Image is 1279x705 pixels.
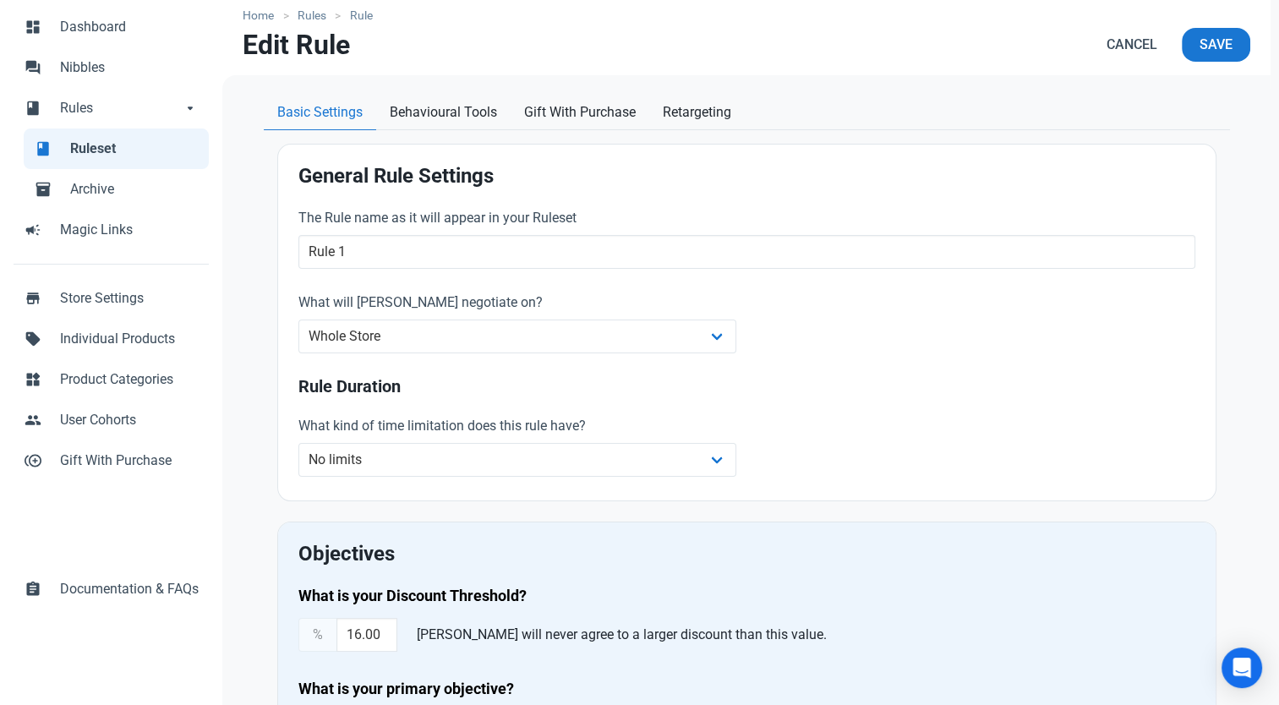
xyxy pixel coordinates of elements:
a: forumNibbles [14,47,209,88]
a: bookRuleset [24,128,209,169]
span: book [35,139,52,156]
span: campaign [25,220,41,237]
a: assignmentDocumentation & FAQs [14,569,209,609]
button: Save [1182,28,1250,62]
span: arrow_drop_down [182,98,199,115]
label: What kind of time limitation does this rule have? [298,416,737,436]
span: Behavioural Tools [390,102,497,123]
h3: Rule Duration [298,377,1195,396]
span: Cancel [1107,35,1157,55]
span: Rules [60,98,182,118]
a: Home [243,7,282,25]
a: Rules [289,7,336,25]
span: Gift With Purchase [60,451,199,471]
a: sellIndividual Products [14,319,209,359]
span: Archive [70,179,199,199]
a: widgetsProduct Categories [14,359,209,400]
span: Product Categories [60,369,199,390]
span: Gift With Purchase [524,102,636,123]
span: Save [1200,35,1233,55]
a: Cancel [1089,28,1175,62]
a: dashboardDashboard [14,7,209,47]
span: forum [25,57,41,74]
a: bookRulesarrow_drop_down [14,88,209,128]
a: storeStore Settings [14,278,209,319]
div: Open Intercom Messenger [1222,648,1262,688]
label: What will [PERSON_NAME] negotiate on? [298,292,737,313]
span: inventory_2 [35,179,52,196]
span: Basic Settings [277,102,363,123]
span: dashboard [25,17,41,34]
span: people [25,410,41,427]
label: The Rule name as it will appear in your Ruleset [298,208,1195,228]
span: Dashboard [60,17,199,37]
span: Documentation & FAQs [60,579,199,599]
a: peopleUser Cohorts [14,400,209,440]
span: User Cohorts [60,410,199,430]
span: Store Settings [60,288,199,309]
a: campaignMagic Links [14,210,209,250]
a: control_point_duplicateGift With Purchase [14,440,209,481]
span: Retargeting [663,102,731,123]
div: [PERSON_NAME] will never agree to a larger discount than this value. [410,618,834,652]
h1: Edit Rule [243,30,350,60]
span: Individual Products [60,329,199,349]
h2: General Rule Settings [298,165,1195,188]
h4: What is your primary objective? [298,679,1195,699]
span: Nibbles [60,57,199,78]
span: assignment [25,579,41,596]
span: Magic Links [60,220,199,240]
h4: What is your Discount Threshold? [298,586,1195,606]
span: store [25,288,41,305]
a: inventory_2Archive [24,169,209,210]
span: Ruleset [70,139,199,159]
h2: Objectives [298,543,1195,566]
span: book [25,98,41,115]
span: control_point_duplicate [25,451,41,467]
span: widgets [25,369,41,386]
span: sell [25,329,41,346]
